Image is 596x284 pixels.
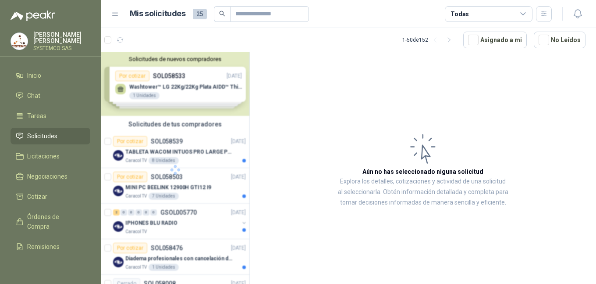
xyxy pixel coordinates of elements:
p: [PERSON_NAME] [PERSON_NAME] [33,32,90,44]
a: Solicitudes [11,128,90,144]
span: Negociaciones [27,172,67,181]
span: 25 [193,9,207,19]
span: Cotizar [27,192,47,201]
h1: Mis solicitudes [130,7,186,20]
img: Logo peakr [11,11,55,21]
div: 1 - 50 de 152 [402,33,456,47]
button: Asignado a mi [463,32,527,48]
a: Remisiones [11,238,90,255]
span: Inicio [27,71,41,80]
a: Tareas [11,108,90,124]
a: Chat [11,87,90,104]
span: Órdenes de Compra [27,212,82,231]
p: Explora los detalles, cotizaciones y actividad de una solicitud al seleccionarla. Obtén informaci... [337,176,508,208]
button: No Leídos [534,32,585,48]
p: SYSTEMCO SAS [33,46,90,51]
a: Negociaciones [11,168,90,185]
span: Solicitudes [27,131,57,141]
span: Chat [27,91,40,101]
span: Licitaciones [27,151,60,161]
img: Company Logo [11,33,28,50]
span: Tareas [27,111,46,121]
a: Cotizar [11,188,90,205]
h3: Aún no has seleccionado niguna solicitud [362,167,483,176]
a: Órdenes de Compra [11,209,90,235]
span: Configuración [27,262,66,272]
a: Configuración [11,259,90,275]
div: Todas [451,9,469,19]
a: Inicio [11,67,90,84]
span: Remisiones [27,242,60,252]
a: Licitaciones [11,148,90,165]
span: search [219,11,225,17]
